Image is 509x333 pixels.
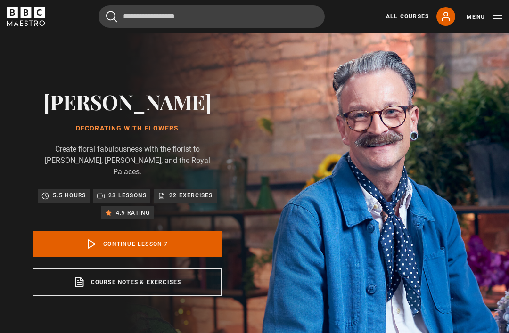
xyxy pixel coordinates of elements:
button: Toggle navigation [467,12,502,22]
a: All Courses [386,12,429,21]
p: 4.9 rating [116,208,150,218]
p: 22 exercises [169,191,213,200]
a: Continue lesson 7 [33,231,222,257]
input: Search [99,5,325,28]
p: 23 lessons [108,191,147,200]
svg: BBC Maestro [7,7,45,26]
p: 5.5 hours [53,191,86,200]
h2: [PERSON_NAME] [33,89,222,114]
button: Submit the search query [106,11,117,23]
a: Course notes & exercises [33,268,222,296]
h1: Decorating With Flowers [33,125,222,132]
p: Create floral fabulousness with the florist to [PERSON_NAME], [PERSON_NAME], and the Royal Palaces. [33,144,222,178]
